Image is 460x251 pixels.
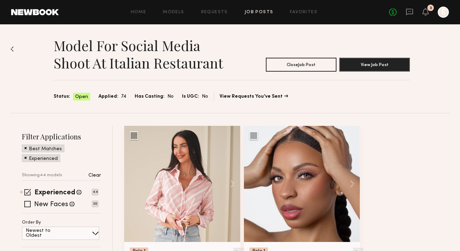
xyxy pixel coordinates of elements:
label: Experienced [34,189,75,196]
p: Newest to Oldest [26,228,67,238]
span: No [167,93,174,100]
a: Job Posts [245,10,273,15]
p: Order By [22,220,41,225]
span: Applied: [98,93,118,100]
span: Status: [54,93,70,100]
button: CloseJob Post [266,58,336,72]
span: 74 [121,93,126,100]
span: No [202,93,208,100]
button: View Job Post [339,58,410,72]
span: Has Casting: [135,93,165,100]
a: Models [163,10,184,15]
span: Is UGC: [182,93,199,100]
p: Experienced [29,156,58,161]
p: 44 [92,189,98,195]
p: Best Matches [29,147,62,152]
a: Home [131,10,146,15]
div: 3 [430,6,432,10]
a: Requests [201,10,228,15]
a: E [438,7,449,18]
a: View Requests You’ve Sent [220,94,288,99]
p: Showing 44 models [22,173,62,178]
label: New Faces [34,201,68,208]
p: Clear [88,173,101,178]
h1: Model for social media shoot at Italian restaurant [54,37,232,72]
span: Open [75,94,88,100]
p: 30 [92,201,98,207]
a: Favorites [290,10,317,15]
img: Back to previous page [10,46,14,52]
h2: Filter Applications [22,132,101,141]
